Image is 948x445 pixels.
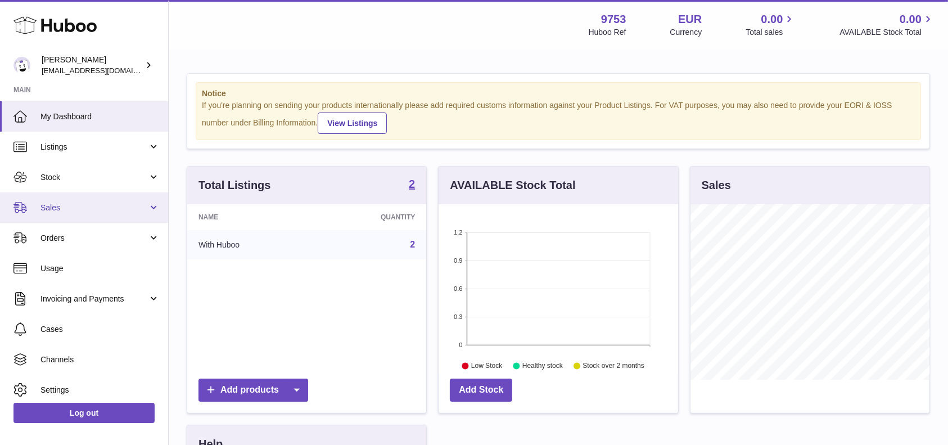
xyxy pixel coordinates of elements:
[454,313,463,320] text: 0.3
[202,100,915,134] div: If you're planning on sending your products internationally please add required customs informati...
[450,379,512,402] a: Add Stock
[409,178,415,190] strong: 2
[40,294,148,304] span: Invoicing and Payments
[454,229,463,236] text: 1.2
[583,362,644,370] text: Stock over 2 months
[40,142,148,152] span: Listings
[40,233,148,244] span: Orders
[410,240,415,249] a: 2
[522,362,563,370] text: Healthy stock
[187,230,313,259] td: With Huboo
[42,66,165,75] span: [EMAIL_ADDRESS][DOMAIN_NAME]
[40,324,160,335] span: Cases
[746,27,796,38] span: Total sales
[761,12,783,27] span: 0.00
[313,204,426,230] th: Quantity
[40,354,160,365] span: Channels
[670,27,702,38] div: Currency
[187,204,313,230] th: Name
[678,12,702,27] strong: EUR
[40,172,148,183] span: Stock
[318,113,387,134] a: View Listings
[900,12,922,27] span: 0.00
[450,178,575,193] h3: AVAILABLE Stock Total
[40,111,160,122] span: My Dashboard
[42,55,143,76] div: [PERSON_NAME]
[198,178,271,193] h3: Total Listings
[40,385,160,395] span: Settings
[589,27,626,38] div: Huboo Ref
[454,257,463,264] text: 0.9
[13,403,155,423] a: Log out
[198,379,308,402] a: Add products
[839,12,935,38] a: 0.00 AVAILABLE Stock Total
[839,27,935,38] span: AVAILABLE Stock Total
[471,362,503,370] text: Low Stock
[601,12,626,27] strong: 9753
[746,12,796,38] a: 0.00 Total sales
[13,57,30,74] img: info@welovenoni.com
[202,88,915,99] strong: Notice
[409,178,415,192] a: 2
[40,203,148,213] span: Sales
[702,178,731,193] h3: Sales
[40,263,160,274] span: Usage
[459,341,463,348] text: 0
[454,285,463,292] text: 0.6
